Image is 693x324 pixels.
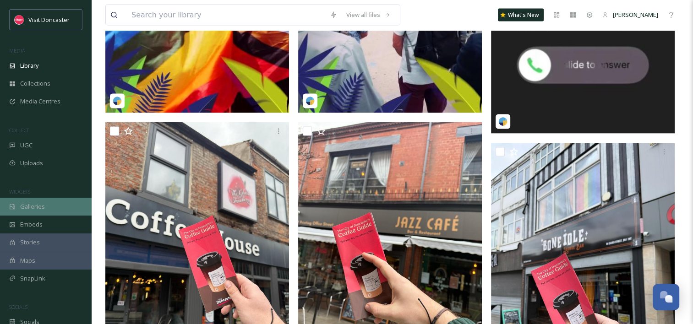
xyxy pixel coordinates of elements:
span: Maps [20,256,35,265]
span: Embeds [20,220,43,229]
span: Uploads [20,159,43,167]
span: SOCIALS [9,303,27,310]
img: snapsea-logo.png [113,97,122,106]
span: Galleries [20,202,45,211]
span: WIDGETS [9,188,30,195]
span: Library [20,61,38,70]
span: Visit Doncaster [28,16,70,24]
span: COLLECT [9,127,29,134]
span: UGC [20,141,33,150]
span: [PERSON_NAME] [613,11,658,19]
span: Media Centres [20,97,60,106]
a: View all files [342,6,395,24]
a: What's New [498,9,544,22]
a: [PERSON_NAME] [598,6,663,24]
button: Open Chat [653,284,679,310]
span: MEDIA [9,47,25,54]
img: visit%20logo%20fb.jpg [15,15,24,24]
span: Collections [20,79,50,88]
input: Search your library [127,5,325,25]
span: Stories [20,238,40,247]
span: SnapLink [20,274,45,283]
img: snapsea-logo.png [306,97,315,106]
img: snapsea-logo.png [498,117,507,126]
